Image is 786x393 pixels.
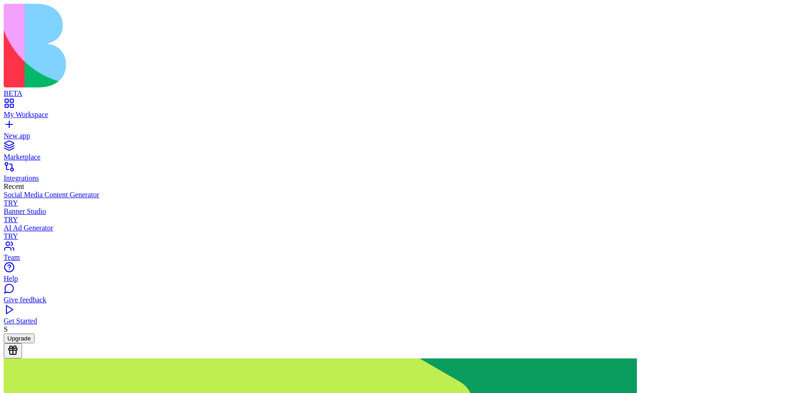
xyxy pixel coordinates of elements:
[4,102,782,119] a: My Workspace
[4,334,35,343] button: Upgrade
[4,207,782,216] div: Banner Studio
[4,216,782,224] div: TRY
[4,253,782,262] div: Team
[4,275,782,283] div: Help
[4,153,782,161] div: Marketplace
[4,191,782,207] a: Social Media Content GeneratorTRY
[4,182,24,190] span: Recent
[4,287,782,304] a: Give feedback
[4,132,782,140] div: New app
[4,245,782,262] a: Team
[4,191,782,199] div: Social Media Content Generator
[4,334,35,342] a: Upgrade
[4,123,782,140] a: New app
[4,207,782,224] a: Banner StudioTRY
[4,166,782,182] a: Integrations
[4,232,782,240] div: TRY
[4,145,782,161] a: Marketplace
[4,296,782,304] div: Give feedback
[4,224,782,232] div: AI Ad Generator
[4,224,782,240] a: AI Ad GeneratorTRY
[4,309,782,325] a: Get Started
[4,199,782,207] div: TRY
[4,4,374,88] img: logo
[4,111,782,119] div: My Workspace
[4,89,782,98] div: BETA
[4,317,782,325] div: Get Started
[4,325,8,333] span: S
[4,266,782,283] a: Help
[4,81,782,98] a: BETA
[4,174,782,182] div: Integrations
